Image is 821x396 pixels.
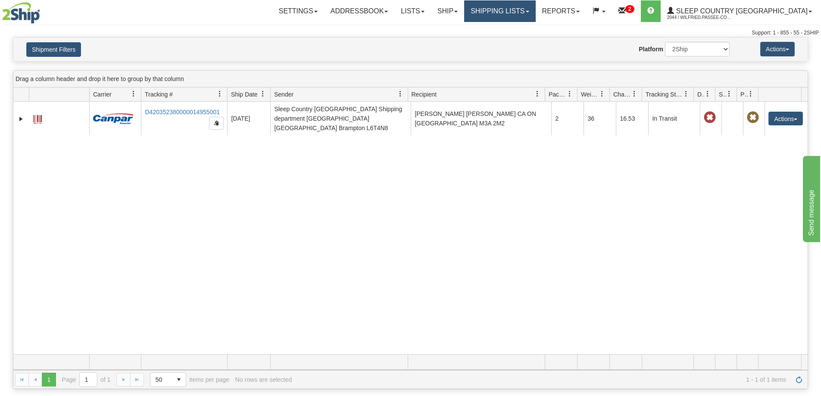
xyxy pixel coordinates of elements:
span: Sender [274,90,293,99]
sup: 2 [625,5,634,13]
a: Weight filter column settings [595,87,609,101]
span: 1 - 1 of 1 items [298,376,786,383]
a: Sender filter column settings [393,87,408,101]
a: Settings [272,0,324,22]
div: Send message [6,5,80,16]
span: 50 [156,375,167,384]
span: Carrier [93,90,112,99]
span: Sleep Country [GEOGRAPHIC_DATA] [674,7,808,15]
a: Charge filter column settings [627,87,642,101]
td: [DATE] [227,102,270,135]
a: Sleep Country [GEOGRAPHIC_DATA] 2044 / Wilfried.Passee-Coutrin [661,0,818,22]
img: 14 - Canpar [93,113,134,124]
button: Copy to clipboard [209,117,224,130]
a: Tracking Status filter column settings [679,87,693,101]
span: Ship Date [231,90,257,99]
div: grid grouping header [13,71,808,87]
a: Ship [431,0,464,22]
span: Page 1 [42,373,56,387]
span: select [172,373,186,387]
span: Delivery Status [697,90,705,99]
a: Addressbook [324,0,395,22]
span: Packages [549,90,567,99]
a: Packages filter column settings [562,87,577,101]
a: Shipment Issues filter column settings [722,87,737,101]
span: Recipient [412,90,437,99]
input: Page 1 [80,373,97,387]
div: No rows are selected [235,376,292,383]
a: 2 [612,0,641,22]
a: Delivery Status filter column settings [700,87,715,101]
div: Support: 1 - 855 - 55 - 2SHIP [2,29,819,37]
a: Recipient filter column settings [530,87,545,101]
a: D420352380000014955001 [145,109,220,115]
span: Page sizes drop down [150,372,186,387]
td: Sleep Country [GEOGRAPHIC_DATA] Shipping department [GEOGRAPHIC_DATA] [GEOGRAPHIC_DATA] Brampton ... [270,102,411,135]
span: Tracking Status [646,90,683,99]
a: Label [33,111,42,125]
a: Reports [536,0,586,22]
td: [PERSON_NAME] [PERSON_NAME] CA ON [GEOGRAPHIC_DATA] M3A 2M2 [411,102,551,135]
span: Charge [613,90,631,99]
a: Tracking # filter column settings [212,87,227,101]
label: Platform [639,45,663,53]
button: Actions [768,112,803,125]
a: Refresh [792,373,806,387]
a: Carrier filter column settings [126,87,141,101]
iframe: chat widget [801,154,820,242]
span: Shipment Issues [719,90,726,99]
span: items per page [150,372,229,387]
td: 2 [551,102,584,135]
span: Pickup Not Assigned [747,112,759,124]
span: Page of 1 [62,372,111,387]
span: Weight [581,90,599,99]
a: Lists [394,0,431,22]
td: 36 [584,102,616,135]
a: Pickup Status filter column settings [743,87,758,101]
a: Shipping lists [464,0,535,22]
button: Actions [760,42,795,56]
span: Pickup Status [740,90,748,99]
a: Ship Date filter column settings [256,87,270,101]
span: Late [704,112,716,124]
span: 2044 / Wilfried.Passee-Coutrin [667,13,732,22]
td: In Transit [648,102,700,135]
span: Tracking # [145,90,173,99]
td: 16.53 [616,102,648,135]
img: logo2044.jpg [2,2,40,24]
button: Shipment Filters [26,42,81,57]
a: Expand [17,115,25,123]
